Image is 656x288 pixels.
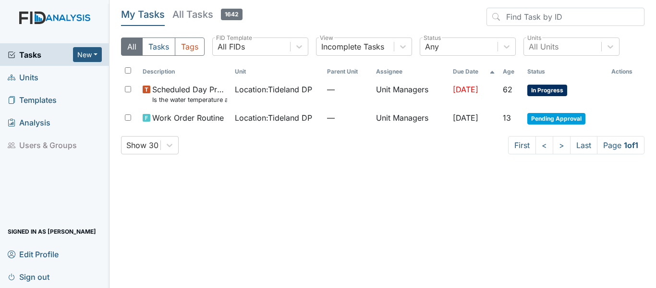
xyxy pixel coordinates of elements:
input: Toggle All Rows Selected [125,67,131,74]
th: Toggle SortBy [231,63,323,80]
td: Unit Managers [372,108,449,128]
input: Find Task by ID [486,8,644,26]
th: Toggle SortBy [523,63,607,80]
div: Any [425,41,439,52]
div: Type filter [121,38,205,56]
span: Scheduled Day Program Inspection Is the water temperature at the kitchen sink between 100 to 110 ... [152,84,227,104]
a: > [553,136,571,154]
span: — [327,84,368,95]
td: Unit Managers [372,80,449,108]
div: Incomplete Tasks [321,41,384,52]
th: Actions [607,63,644,80]
th: Toggle SortBy [449,63,499,80]
span: Signed in as [PERSON_NAME] [8,224,96,239]
div: Show 30 [126,139,158,151]
span: Location : Tideland DP [235,112,312,124]
a: Last [570,136,597,154]
th: Toggle SortBy [323,63,372,80]
span: [DATE] [453,113,478,123]
span: Analysis [8,115,50,130]
button: New [73,47,102,62]
nav: task-pagination [508,136,644,154]
span: Pending Approval [527,113,585,125]
div: All Units [529,41,559,52]
span: 1642 [221,9,243,20]
a: Tasks [8,49,73,61]
span: 13 [503,113,511,123]
th: Assignee [372,63,449,80]
a: First [508,136,536,154]
span: Units [8,70,38,85]
span: Sign out [8,269,49,284]
span: — [327,112,368,124]
span: Page [597,136,644,154]
button: Tags [175,38,205,56]
div: All FIDs [218,41,245,52]
span: Location : Tideland DP [235,84,312,95]
span: In Progress [527,85,567,96]
h5: All Tasks [172,8,243,21]
small: Is the water temperature at the kitchen sink between 100 to 110 degrees? [152,95,227,104]
span: Templates [8,92,57,107]
span: 62 [503,85,512,94]
th: Toggle SortBy [499,63,523,80]
span: Work Order Routine [152,112,224,124]
h5: My Tasks [121,8,165,21]
button: All [121,38,143,56]
a: < [535,136,553,154]
strong: 1 of 1 [624,140,638,150]
span: [DATE] [453,85,478,94]
button: Tasks [142,38,175,56]
th: Toggle SortBy [139,63,231,80]
span: Edit Profile [8,247,59,262]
